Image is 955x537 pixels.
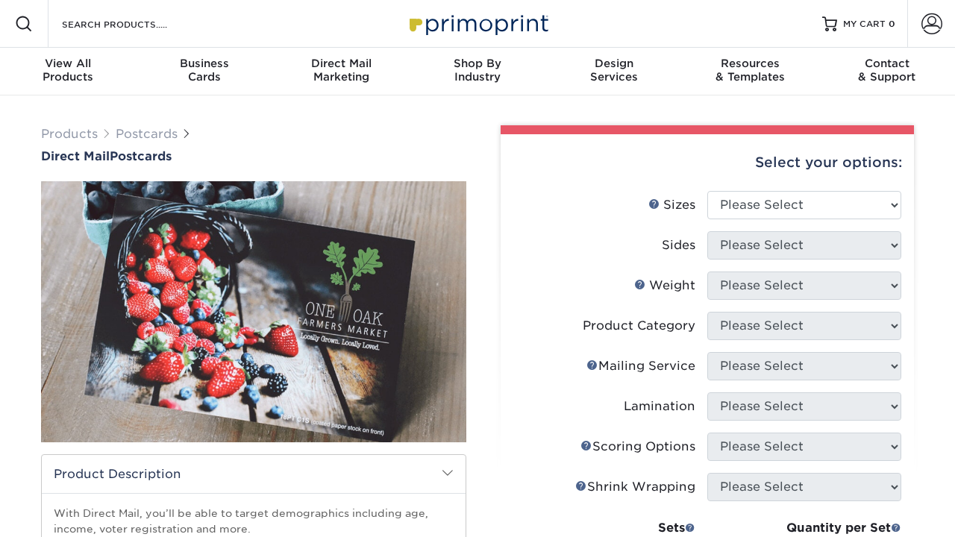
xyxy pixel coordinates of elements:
[818,57,955,84] div: & Support
[41,149,466,163] a: Direct MailPostcards
[545,57,682,84] div: Services
[41,165,466,459] img: Direct Mail 01
[60,15,206,33] input: SEARCH PRODUCTS.....
[116,127,178,141] a: Postcards
[662,236,695,254] div: Sides
[889,19,895,29] span: 0
[273,48,410,95] a: Direct MailMarketing
[682,48,818,95] a: Resources& Templates
[818,57,955,70] span: Contact
[586,357,695,375] div: Mailing Service
[410,48,546,95] a: Shop ByIndustry
[583,317,695,335] div: Product Category
[580,438,695,456] div: Scoring Options
[137,57,273,84] div: Cards
[624,398,695,415] div: Lamination
[403,7,552,40] img: Primoprint
[707,519,901,537] div: Quantity per Set
[410,57,546,70] span: Shop By
[576,519,695,537] div: Sets
[648,196,695,214] div: Sizes
[818,48,955,95] a: Contact& Support
[575,478,695,496] div: Shrink Wrapping
[41,149,110,163] span: Direct Mail
[41,127,98,141] a: Products
[513,134,902,191] div: Select your options:
[843,18,886,31] span: MY CART
[273,57,410,84] div: Marketing
[410,57,546,84] div: Industry
[634,277,695,295] div: Weight
[137,48,273,95] a: BusinessCards
[682,57,818,70] span: Resources
[42,455,466,493] h2: Product Description
[273,57,410,70] span: Direct Mail
[545,48,682,95] a: DesignServices
[545,57,682,70] span: Design
[41,149,466,163] h1: Postcards
[682,57,818,84] div: & Templates
[137,57,273,70] span: Business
